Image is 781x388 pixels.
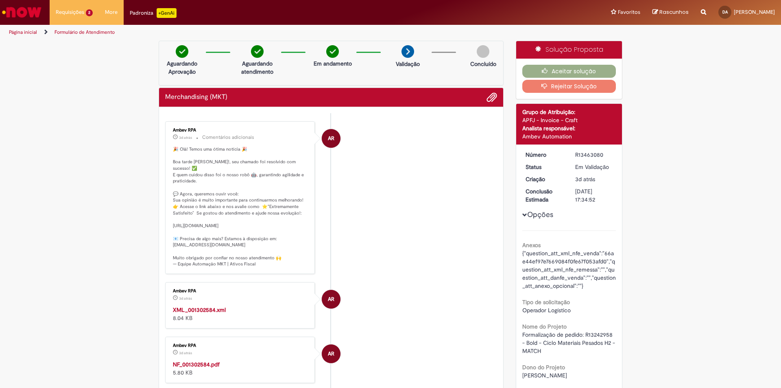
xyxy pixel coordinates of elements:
span: 2 [86,9,93,16]
p: Em andamento [314,59,352,68]
span: More [105,8,118,16]
img: check-circle-green.png [176,45,188,58]
div: Analista responsável: [522,124,616,132]
a: NF_001302584.pdf [173,361,220,368]
time: 29/08/2025 15:34:52 [575,175,595,183]
dt: Criação [519,175,569,183]
img: arrow-next.png [401,45,414,58]
img: check-circle-green.png [251,45,264,58]
dt: Número [519,151,569,159]
dt: Conclusão Estimada [519,187,569,204]
a: Formulário de Atendimento [55,29,115,35]
span: DA [722,9,728,15]
span: 3d atrás [179,296,192,301]
button: Adicionar anexos [486,92,497,103]
span: Favoritos [618,8,640,16]
b: Anexos [522,241,541,249]
div: 8.04 KB [173,306,308,322]
img: ServiceNow [1,4,43,20]
span: Formalização de pedido: R13242958 - Bold - Ciclo Materiais Pesados H2 - MATCH [522,331,617,355]
img: check-circle-green.png [326,45,339,58]
span: 3d atrás [179,135,192,140]
div: Solução Proposta [516,41,622,59]
div: Ambev RPA [322,290,340,309]
dt: Status [519,163,569,171]
small: Comentários adicionais [202,134,254,141]
time: 29/08/2025 15:57:30 [179,296,192,301]
p: 🎉 Olá! Temos uma ótima notícia 🎉 Boa tarde [PERSON_NAME]!, seu chamado foi resolvido com sucesso!... [173,146,308,267]
div: Ambev Automation [522,132,616,140]
div: Grupo de Atribuição: [522,108,616,116]
h2: Merchandising (MKT) Histórico de tíquete [165,94,227,101]
button: Aceitar solução [522,65,616,78]
p: +GenAi [157,8,177,18]
p: Aguardando atendimento [238,59,277,76]
img: img-circle-grey.png [477,45,489,58]
div: Ambev RPA [173,289,308,294]
ul: Trilhas de página [6,25,515,40]
div: 29/08/2025 15:34:52 [575,175,613,183]
a: Página inicial [9,29,37,35]
span: {"question_att_xml_nfe_venda":"66ae44ef97e7669084f0fe67f053afd0","question_att_xml_nfe_remessa":"... [522,250,616,289]
div: R13463080 [575,151,613,159]
b: Tipo de solicitação [522,298,570,306]
p: Validação [396,60,420,68]
b: Dono do Projeto [522,364,565,371]
p: Aguardando Aprovação [162,59,202,76]
b: Nome do Projeto [522,323,567,330]
div: 5.80 KB [173,360,308,377]
div: Ambev RPA [173,343,308,348]
span: Operador Logístico [522,307,571,314]
a: Rascunhos [652,9,689,16]
time: 29/08/2025 15:57:28 [179,351,192,355]
span: [PERSON_NAME] [522,372,567,379]
span: 3d atrás [179,351,192,355]
button: Rejeitar Solução [522,80,616,93]
div: Padroniza [130,8,177,18]
time: 29/08/2025 15:57:33 [179,135,192,140]
a: XML_001302584.xml [173,306,226,313]
p: Concluído [470,60,496,68]
div: Ambev RPA [322,344,340,363]
div: Em Validação [575,163,613,171]
div: Ambev RPA [322,129,340,148]
div: Ambev RPA [173,128,308,133]
div: [DATE] 17:34:52 [575,187,613,204]
span: 3d atrás [575,175,595,183]
span: [PERSON_NAME] [734,9,775,15]
span: AR [328,289,334,309]
div: APFJ - Invoice - Craft [522,116,616,124]
span: AR [328,129,334,148]
span: AR [328,344,334,364]
span: Requisições [56,8,84,16]
span: Rascunhos [659,8,689,16]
